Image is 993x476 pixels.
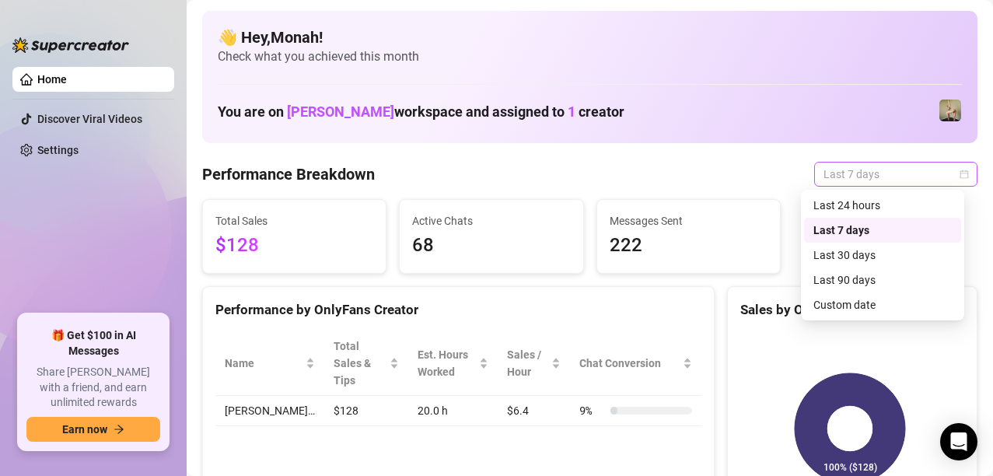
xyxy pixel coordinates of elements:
[12,37,129,53] img: logo-BBDzfeDw.svg
[37,113,142,125] a: Discover Viral Videos
[813,271,952,289] div: Last 90 days
[579,402,604,419] span: 9 %
[334,338,386,389] span: Total Sales & Tips
[804,218,961,243] div: Last 7 days
[215,331,324,396] th: Name
[37,73,67,86] a: Home
[940,423,977,460] div: Open Intercom Messenger
[813,222,952,239] div: Last 7 days
[610,231,767,261] span: 222
[218,48,962,65] span: Check what you achieved this month
[412,212,570,229] span: Active Chats
[498,396,570,426] td: $6.4
[568,103,575,120] span: 1
[804,243,961,268] div: Last 30 days
[324,396,408,426] td: $128
[225,355,302,372] span: Name
[418,346,476,380] div: Est. Hours Worked
[215,396,324,426] td: [PERSON_NAME]…
[37,144,79,156] a: Settings
[804,268,961,292] div: Last 90 days
[498,331,570,396] th: Sales / Hour
[960,170,969,179] span: calendar
[570,331,701,396] th: Chat Conversion
[324,331,408,396] th: Total Sales & Tips
[610,212,767,229] span: Messages Sent
[218,26,962,48] h4: 👋 Hey, Monah !
[813,247,952,264] div: Last 30 days
[202,163,375,185] h4: Performance Breakdown
[939,100,961,121] img: Nicole
[813,197,952,214] div: Last 24 hours
[412,231,570,261] span: 68
[218,103,624,121] h1: You are on workspace and assigned to creator
[804,193,961,218] div: Last 24 hours
[215,231,373,261] span: $128
[823,163,968,186] span: Last 7 days
[114,424,124,435] span: arrow-right
[579,355,680,372] span: Chat Conversion
[287,103,394,120] span: [PERSON_NAME]
[26,365,160,411] span: Share [PERSON_NAME] with a friend, and earn unlimited rewards
[62,423,107,436] span: Earn now
[26,417,160,442] button: Earn nowarrow-right
[215,212,373,229] span: Total Sales
[740,299,964,320] div: Sales by OnlyFans Creator
[215,299,701,320] div: Performance by OnlyFans Creator
[813,296,952,313] div: Custom date
[26,328,160,359] span: 🎁 Get $100 in AI Messages
[507,346,548,380] span: Sales / Hour
[804,292,961,317] div: Custom date
[408,396,498,426] td: 20.0 h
